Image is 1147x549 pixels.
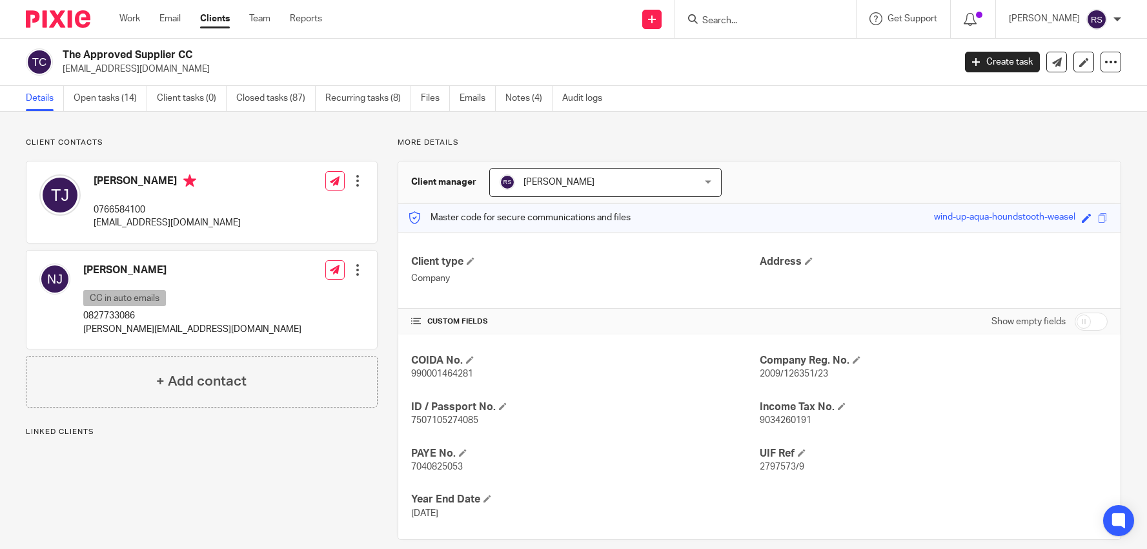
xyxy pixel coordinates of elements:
h4: Company Reg. No. [760,354,1108,368]
p: [PERSON_NAME][EMAIL_ADDRESS][DOMAIN_NAME] [83,323,301,336]
img: svg%3E [500,174,515,190]
a: Details [26,86,64,111]
h4: Year End Date [411,493,759,506]
p: More details [398,138,1121,148]
h4: [PERSON_NAME] [94,174,241,191]
h4: + Add contact [156,371,247,391]
h3: Client manager [411,176,476,189]
h4: COIDA No. [411,354,759,368]
img: Pixie [26,10,90,28]
a: Files [421,86,450,111]
span: 2797573/9 [760,462,804,471]
a: Closed tasks (87) [236,86,316,111]
p: CC in auto emails [83,290,166,306]
a: Client tasks (0) [157,86,227,111]
p: 0766584100 [94,203,241,216]
p: Linked clients [26,427,378,437]
a: Recurring tasks (8) [325,86,411,111]
a: Reports [290,12,322,25]
h4: Client type [411,255,759,269]
span: 990001464281 [411,369,473,378]
p: [EMAIL_ADDRESS][DOMAIN_NAME] [94,216,241,229]
span: 7507105274085 [411,416,478,425]
img: svg%3E [39,174,81,216]
img: svg%3E [26,48,53,76]
h4: Income Tax No. [760,400,1108,414]
span: 7040825053 [411,462,463,471]
div: wind-up-aqua-houndstooth-weasel [934,211,1075,225]
h4: PAYE No. [411,447,759,461]
h4: CUSTOM FIELDS [411,316,759,327]
span: [DATE] [411,509,438,518]
input: Search [701,16,817,27]
label: Show empty fields [991,315,1066,328]
span: 2009/126351/23 [760,369,828,378]
img: svg%3E [1086,9,1107,30]
a: Clients [200,12,230,25]
a: Emails [460,86,496,111]
a: Open tasks (14) [74,86,147,111]
img: svg%3E [39,264,70,295]
a: Work [119,12,140,25]
a: Create task [965,52,1040,72]
p: [PERSON_NAME] [1009,12,1080,25]
a: Notes (4) [505,86,553,111]
p: Master code for secure communications and files [408,211,631,224]
span: [PERSON_NAME] [523,178,594,187]
p: 0827733086 [83,309,301,322]
a: Email [159,12,181,25]
p: Client contacts [26,138,378,148]
i: Primary [183,174,196,187]
h4: ID / Passport No. [411,400,759,414]
h4: Address [760,255,1108,269]
span: Get Support [888,14,937,23]
h4: [PERSON_NAME] [83,264,301,277]
p: Company [411,272,759,285]
span: 9034260191 [760,416,811,425]
h4: UIF Ref [760,447,1108,461]
h2: The Approved Supplier CC [63,48,769,62]
p: [EMAIL_ADDRESS][DOMAIN_NAME] [63,63,946,76]
a: Audit logs [562,86,612,111]
a: Team [249,12,270,25]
